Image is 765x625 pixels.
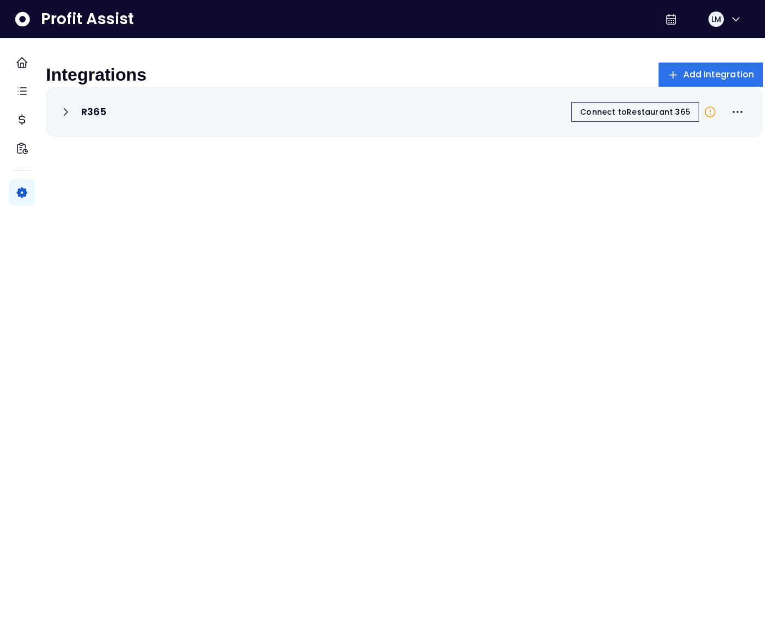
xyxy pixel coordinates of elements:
[41,9,134,29] span: Profit Assist
[659,63,763,87] button: Add Integration
[46,64,147,86] p: Integrations
[580,106,690,117] span: Connect to Restaurant 365
[571,102,699,122] button: Connect toRestaurant 365
[711,14,721,25] span: LM
[683,68,755,81] span: Add Integration
[725,100,750,124] button: More options
[81,105,106,119] p: R365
